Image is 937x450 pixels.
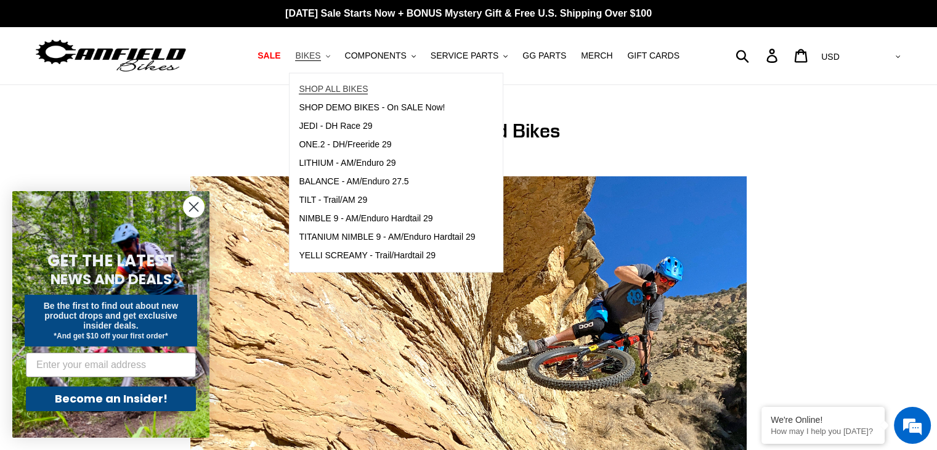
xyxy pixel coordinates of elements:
a: TILT - Trail/AM 29 [290,191,484,210]
a: ONE.2 - DH/Freeride 29 [290,136,484,154]
span: TILT - Trail/AM 29 [299,195,367,205]
span: GET THE LATEST [47,250,174,272]
span: SERVICE PARTS [431,51,498,61]
input: Enter your email address [26,353,196,377]
img: Canfield Bikes [34,36,188,75]
span: TITANIUM NIMBLE 9 - AM/Enduro Hardtail 29 [299,232,475,242]
p: How may I help you today? [771,427,875,436]
span: SHOP DEMO BIKES - On SALE Now! [299,102,445,113]
h1: About Canfield Bikes [190,119,747,142]
a: TITANIUM NIMBLE 9 - AM/Enduro Hardtail 29 [290,228,484,247]
input: Search [742,42,774,69]
span: LITHIUM - AM/Enduro 29 [299,158,395,168]
a: YELLI SCREAMY - Trail/Hardtail 29 [290,247,484,265]
a: SHOP DEMO BIKES - On SALE Now! [290,99,484,117]
span: *And get $10 off your first order* [54,332,168,340]
button: SERVICE PARTS [424,47,514,64]
a: SALE [251,47,286,64]
a: SHOP ALL BIKES [290,80,484,99]
button: Become an Insider! [26,387,196,411]
span: BALANCE - AM/Enduro 27.5 [299,176,408,187]
span: MERCH [581,51,612,61]
a: MERCH [575,47,619,64]
span: GIFT CARDS [627,51,679,61]
span: NEWS AND DEALS [51,269,172,289]
span: Be the first to find out about new product drops and get exclusive insider deals. [44,301,179,330]
a: GIFT CARDS [621,47,686,64]
button: COMPONENTS [339,47,422,64]
span: NIMBLE 9 - AM/Enduro Hardtail 29 [299,213,432,224]
a: BALANCE - AM/Enduro 27.5 [290,173,484,191]
a: NIMBLE 9 - AM/Enduro Hardtail 29 [290,210,484,228]
span: SALE [258,51,280,61]
span: SHOP ALL BIKES [299,84,368,94]
a: GG PARTS [516,47,572,64]
span: YELLI SCREAMY - Trail/Hardtail 29 [299,250,436,261]
a: LITHIUM - AM/Enduro 29 [290,154,484,173]
span: COMPONENTS [345,51,407,61]
span: BIKES [295,51,320,61]
button: Close dialog [183,196,205,218]
button: BIKES [289,47,336,64]
span: JEDI - DH Race 29 [299,121,372,131]
span: ONE.2 - DH/Freeride 29 [299,139,391,150]
span: GG PARTS [522,51,566,61]
div: We're Online! [771,415,875,425]
a: JEDI - DH Race 29 [290,117,484,136]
